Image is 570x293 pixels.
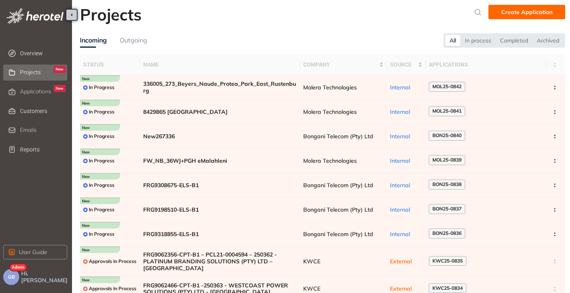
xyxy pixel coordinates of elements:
span: Molera Technologies [303,109,384,115]
span: Applications [20,88,51,95]
span: Hi, [PERSON_NAME] [21,270,69,284]
span: Source [390,60,416,69]
span: BON25-0838 [432,182,462,187]
span: In Progress [89,85,114,90]
span: In Progress [89,207,114,212]
span: Create Application [501,8,552,16]
span: BON25-0840 [432,133,462,138]
span: MOL25-0842 [432,84,462,89]
span: FRG9198510-ELS-B1 [143,206,297,213]
div: Internal [390,109,422,115]
span: Approvals In Process [89,259,136,264]
div: Archived [532,35,564,46]
button: Create Application [488,5,565,19]
button: GB [3,269,19,285]
div: New [54,66,66,73]
th: Source [387,54,426,75]
span: FW_NB_36WJ+PGH eMalahleni [143,158,297,164]
span: Molera Technologies [303,158,384,164]
span: In Progress [89,231,114,237]
span: 336005_273_Beyers_Naude_Protea_Park_East_Rustenburg [143,81,297,94]
div: New [54,85,66,92]
span: Reports [20,141,66,158]
div: Internal [390,133,422,140]
div: Internal [390,182,422,189]
span: In Progress [89,182,114,188]
th: Status [80,54,140,75]
span: Emails [20,127,36,133]
span: In Progress [89,109,114,115]
span: MOL25-0839 [432,157,462,163]
img: logo [6,8,64,24]
span: Projects [20,69,41,76]
span: Bongani Telecom (Pty) Ltd [303,206,384,213]
div: In process [460,35,496,46]
span: FRG9062356-CPT-B1 – PCL21-0004594 – 250362 - PLATINUM BRANDING SOLUTIONS (PTY) LTD – [GEOGRAPHIC_... [143,251,297,271]
span: FRG9318855-ELS-B1 [143,231,297,238]
div: Internal [390,158,422,164]
span: KWCE [303,258,384,265]
span: Customers [20,103,66,119]
span: KWC25-0834 [432,285,463,291]
button: User Guide [3,245,67,259]
div: Internal [390,206,422,213]
span: In Progress [89,158,114,164]
span: Approvals In Process [89,286,136,291]
span: Bongani Telecom (Pty) Ltd [303,182,384,189]
span: 8429865 [GEOGRAPHIC_DATA] [143,109,297,115]
span: In Progress [89,133,114,139]
h2: Projects [80,5,142,24]
th: Company [300,54,387,75]
span: BON25-0837 [432,206,462,212]
div: Incoming [80,35,107,45]
div: Outgoing [120,35,147,45]
span: KWC25-0835 [432,258,463,264]
span: Bongani Telecom (Pty) Ltd [303,133,384,140]
span: KWCE [303,285,384,292]
span: Company [303,60,378,69]
div: Internal [390,231,422,238]
div: Completed [496,35,532,46]
th: Name [140,54,300,75]
th: Applications [426,54,547,75]
span: FRG9308675-ELS-B1 [143,182,297,189]
span: Overview [20,45,66,61]
span: Molera Technologies [303,84,384,91]
div: External [390,285,422,292]
span: GB [8,274,15,280]
span: Bongani Telecom (Pty) Ltd [303,231,384,238]
span: New267336 [143,133,297,140]
span: BON25-0836 [432,230,462,236]
div: External [390,258,422,265]
div: Internal [390,84,422,91]
div: All [445,35,460,46]
span: User Guide [19,248,47,257]
span: MOL25-0841 [432,108,462,114]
